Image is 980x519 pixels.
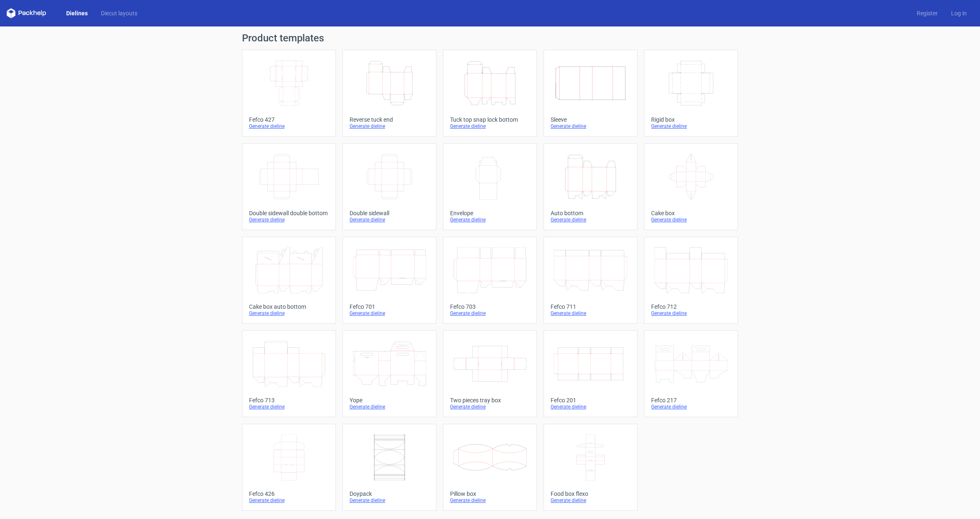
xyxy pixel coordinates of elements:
a: Tuck top snap lock bottomGenerate dieline [443,50,537,137]
div: Generate dieline [551,123,630,130]
a: Double sidewallGenerate dieline [343,143,436,230]
div: Generate dieline [350,310,429,317]
div: Generate dieline [651,216,731,223]
div: Cake box auto bottom [249,303,329,310]
a: Cake box auto bottomGenerate dieline [242,237,336,324]
a: Dielines [60,9,94,17]
div: Generate dieline [249,497,329,504]
div: Generate dieline [249,404,329,410]
h1: Product templates [242,33,738,43]
div: Generate dieline [450,404,530,410]
div: Two pieces tray box [450,397,530,404]
a: Reverse tuck endGenerate dieline [343,50,436,137]
a: Fefco 201Generate dieline [544,330,637,417]
div: Fefco 711 [551,303,630,310]
div: Generate dieline [450,123,530,130]
div: Yope [350,397,429,404]
a: Fefco 701Generate dieline [343,237,436,324]
a: Rigid boxGenerate dieline [644,50,738,137]
div: Generate dieline [249,310,329,317]
div: Double sidewall double bottom [249,210,329,216]
div: Doypack [350,490,429,497]
div: Generate dieline [651,123,731,130]
div: Generate dieline [551,216,630,223]
a: Fefco 713Generate dieline [242,330,336,417]
div: Fefco 701 [350,303,429,310]
a: Auto bottomGenerate dieline [544,143,637,230]
a: Double sidewall double bottomGenerate dieline [242,143,336,230]
a: Fefco 426Generate dieline [242,424,336,511]
div: Generate dieline [450,310,530,317]
div: Fefco 713 [249,397,329,404]
a: EnvelopeGenerate dieline [443,143,537,230]
div: Generate dieline [350,497,429,504]
a: Fefco 217Generate dieline [644,330,738,417]
div: Cake box [651,210,731,216]
div: Generate dieline [249,216,329,223]
a: Log in [944,9,973,17]
div: Generate dieline [350,404,429,410]
a: Fefco 427Generate dieline [242,50,336,137]
div: Tuck top snap lock bottom [450,116,530,123]
div: Generate dieline [651,310,731,317]
div: Envelope [450,210,530,216]
div: Generate dieline [249,123,329,130]
div: Generate dieline [551,310,630,317]
a: Diecut layouts [94,9,144,17]
div: Generate dieline [651,404,731,410]
div: Fefco 426 [249,490,329,497]
div: Auto bottom [551,210,630,216]
a: DoypackGenerate dieline [343,424,436,511]
div: Fefco 427 [249,116,329,123]
a: YopeGenerate dieline [343,330,436,417]
a: Cake boxGenerate dieline [644,143,738,230]
a: SleeveGenerate dieline [544,50,637,137]
div: Reverse tuck end [350,116,429,123]
div: Rigid box [651,116,731,123]
div: Fefco 703 [450,303,530,310]
a: Food box flexoGenerate dieline [544,424,637,511]
div: Fefco 201 [551,397,630,404]
a: Pillow boxGenerate dieline [443,424,537,511]
div: Generate dieline [551,404,630,410]
a: Two pieces tray boxGenerate dieline [443,330,537,417]
div: Generate dieline [350,216,429,223]
div: Fefco 712 [651,303,731,310]
div: Generate dieline [551,497,630,504]
div: Food box flexo [551,490,630,497]
a: Fefco 703Generate dieline [443,237,537,324]
div: Generate dieline [450,216,530,223]
a: Fefco 712Generate dieline [644,237,738,324]
div: Pillow box [450,490,530,497]
a: Fefco 711Generate dieline [544,237,637,324]
div: Double sidewall [350,210,429,216]
div: Fefco 217 [651,397,731,404]
div: Generate dieline [450,497,530,504]
div: Generate dieline [350,123,429,130]
a: Register [910,9,944,17]
div: Sleeve [551,116,630,123]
